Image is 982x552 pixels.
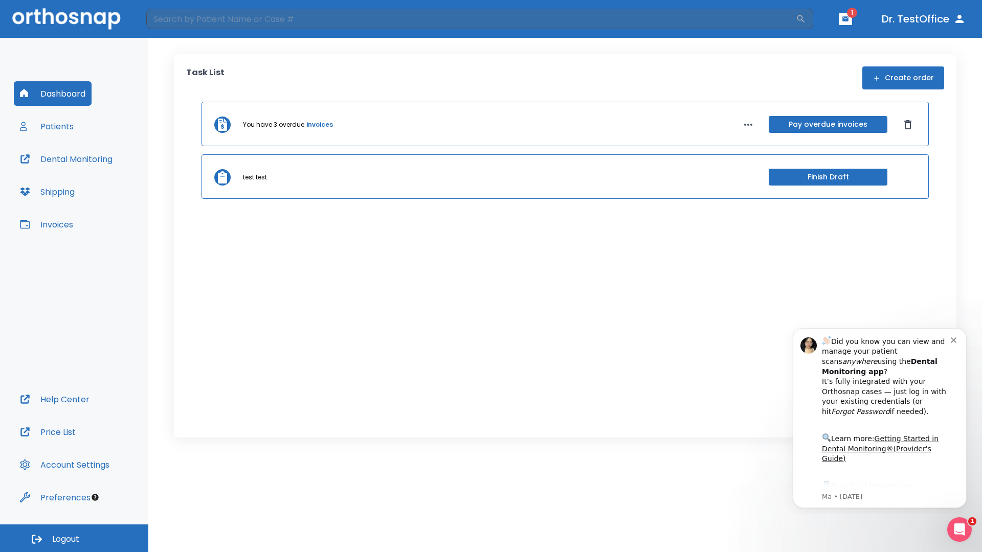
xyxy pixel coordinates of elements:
[12,8,121,29] img: Orthosnap
[91,493,100,502] div: Tooltip anchor
[878,10,970,28] button: Dr. TestOffice
[44,173,173,182] p: Message from Ma, sent 5w ago
[14,485,97,510] button: Preferences
[146,9,796,29] input: Search by Patient Name or Case #
[44,163,136,181] a: App Store
[14,147,119,171] button: Dental Monitoring
[968,517,976,525] span: 1
[769,169,887,186] button: Finish Draft
[173,16,182,24] button: Dismiss notification
[14,114,80,139] button: Patients
[777,319,982,514] iframe: Intercom notifications message
[847,8,857,18] span: 1
[243,120,304,129] p: You have 3 overdue
[14,212,79,237] button: Invoices
[862,66,944,89] button: Create order
[44,160,173,213] div: Download the app: | ​ Let us know if you need help getting started!
[14,387,96,411] button: Help Center
[14,452,116,477] button: Account Settings
[947,517,972,542] iframe: Intercom live chat
[243,173,267,182] p: test test
[186,66,225,89] p: Task List
[900,117,916,133] button: Dismiss
[14,81,92,106] button: Dashboard
[52,534,79,545] span: Logout
[306,120,333,129] a: invoices
[14,420,82,444] button: Price List
[14,179,81,204] button: Shipping
[769,116,887,133] button: Pay overdue invoices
